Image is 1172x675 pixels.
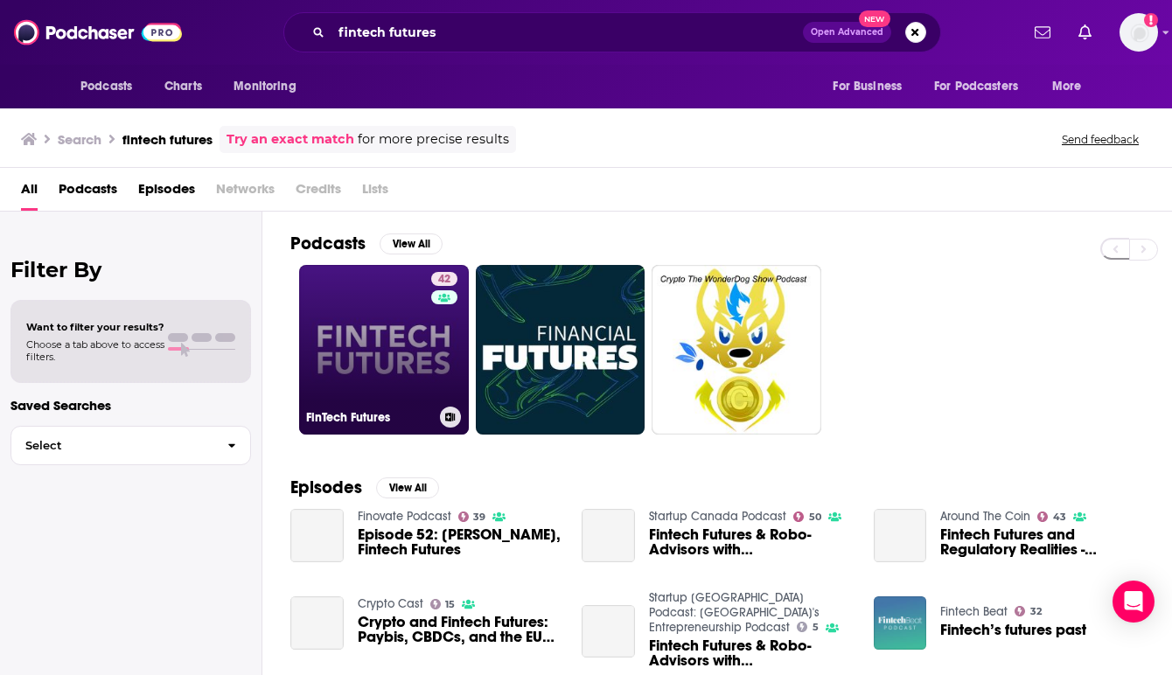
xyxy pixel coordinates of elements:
span: 43 [1053,513,1066,521]
h2: Filter By [10,257,251,282]
div: Open Intercom Messenger [1113,581,1155,623]
a: Fintech Futures & Robo-Advisors with Randy Cass – January 15 2019 [582,509,635,562]
span: 42 [438,271,450,289]
a: Fintech Beat [940,604,1008,619]
span: Lists [362,175,388,211]
button: open menu [923,70,1043,103]
span: Fintech Futures & Robo-Advisors with [PERSON_NAME] – [DATE] [649,527,853,557]
img: Podchaser - Follow, Share and Rate Podcasts [14,16,182,49]
span: 15 [445,601,455,609]
img: User Profile [1120,13,1158,52]
a: Startup Canada Podcast [649,509,786,524]
button: open menu [221,70,318,103]
a: Crypto and Fintech Futures: Paybis, CBDCs, and the EU Landscape [290,596,344,650]
a: Fintech Futures & Robo-Advisors with Randy Cass – January 15 2019 [649,527,853,557]
span: Open Advanced [811,28,883,37]
span: Podcasts [80,74,132,99]
h3: FinTech Futures [306,410,433,425]
span: New [859,10,890,27]
span: Fintech Futures & Robo-Advisors with [PERSON_NAME] – [DATE] [649,638,853,668]
button: Open AdvancedNew [803,22,891,43]
a: 5 [797,622,819,632]
a: Finovate Podcast [358,509,451,524]
a: 43 [1037,511,1066,522]
span: 50 [809,513,821,521]
a: Fintech Futures & Robo-Advisors with Randy Cass – January 15 2019 [582,605,635,658]
a: Show notifications dropdown [1071,17,1099,47]
a: Episode 52: Sharon Kimathi, Fintech Futures [290,509,344,562]
a: All [21,175,38,211]
span: Want to filter your results? [26,321,164,333]
button: Show profile menu [1120,13,1158,52]
a: Episodes [138,175,195,211]
span: Charts [164,74,202,99]
a: Fintech Futures & Robo-Advisors with Randy Cass – January 15 2019 [649,638,853,668]
a: Around The Coin [940,509,1030,524]
a: 50 [793,511,821,522]
span: Logged in as HughE [1120,13,1158,52]
a: 15 [430,599,456,609]
a: Crypto and Fintech Futures: Paybis, CBDCs, and the EU Landscape [358,615,562,644]
button: Send feedback [1057,132,1144,147]
span: Episode 52: [PERSON_NAME], Fintech Futures [358,527,562,557]
a: Fintech’s futures past [940,623,1086,637]
span: Fintech Futures and Regulatory Realities - [PERSON_NAME][GEOGRAPHIC_DATA] | ATC #496 [940,527,1144,557]
a: 42 [431,272,457,286]
h2: Episodes [290,477,362,498]
a: 32 [1015,606,1042,616]
div: Search podcasts, credits, & more... [283,12,941,52]
a: EpisodesView All [290,477,439,498]
span: Select [11,440,213,451]
span: Choose a tab above to access filters. [26,338,164,363]
button: View All [376,477,439,498]
svg: Add a profile image [1144,13,1158,27]
span: for more precise results [358,129,509,150]
a: Fintech Futures and Regulatory Realities - Jas Randhawa | ATC #496 [874,509,927,562]
a: Episode 52: Sharon Kimathi, Fintech Futures [358,527,562,557]
span: Credits [296,175,341,211]
a: Podcasts [59,175,117,211]
h3: Search [58,131,101,148]
span: More [1052,74,1082,99]
img: Fintech’s futures past [874,596,927,650]
a: 39 [458,511,486,522]
a: 42FinTech Futures [299,265,469,435]
p: Saved Searches [10,397,251,414]
button: open menu [68,70,155,103]
a: Crypto Cast [358,596,423,611]
span: Networks [216,175,275,211]
a: Charts [153,70,213,103]
button: open menu [820,70,924,103]
span: 39 [473,513,485,521]
h2: Podcasts [290,233,366,254]
a: Show notifications dropdown [1028,17,1057,47]
h3: fintech futures [122,131,213,148]
a: PodcastsView All [290,233,443,254]
button: View All [380,233,443,254]
a: Fintech Futures and Regulatory Realities - Jas Randhawa | ATC #496 [940,527,1144,557]
a: Startup Canada Podcast: Canada's Entrepreneurship Podcast [649,590,820,635]
button: open menu [1040,70,1104,103]
input: Search podcasts, credits, & more... [331,18,803,46]
span: 32 [1030,608,1042,616]
span: For Podcasters [934,74,1018,99]
button: Select [10,426,251,465]
span: For Business [833,74,902,99]
a: Try an exact match [227,129,354,150]
span: Monitoring [234,74,296,99]
span: 5 [813,623,819,631]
